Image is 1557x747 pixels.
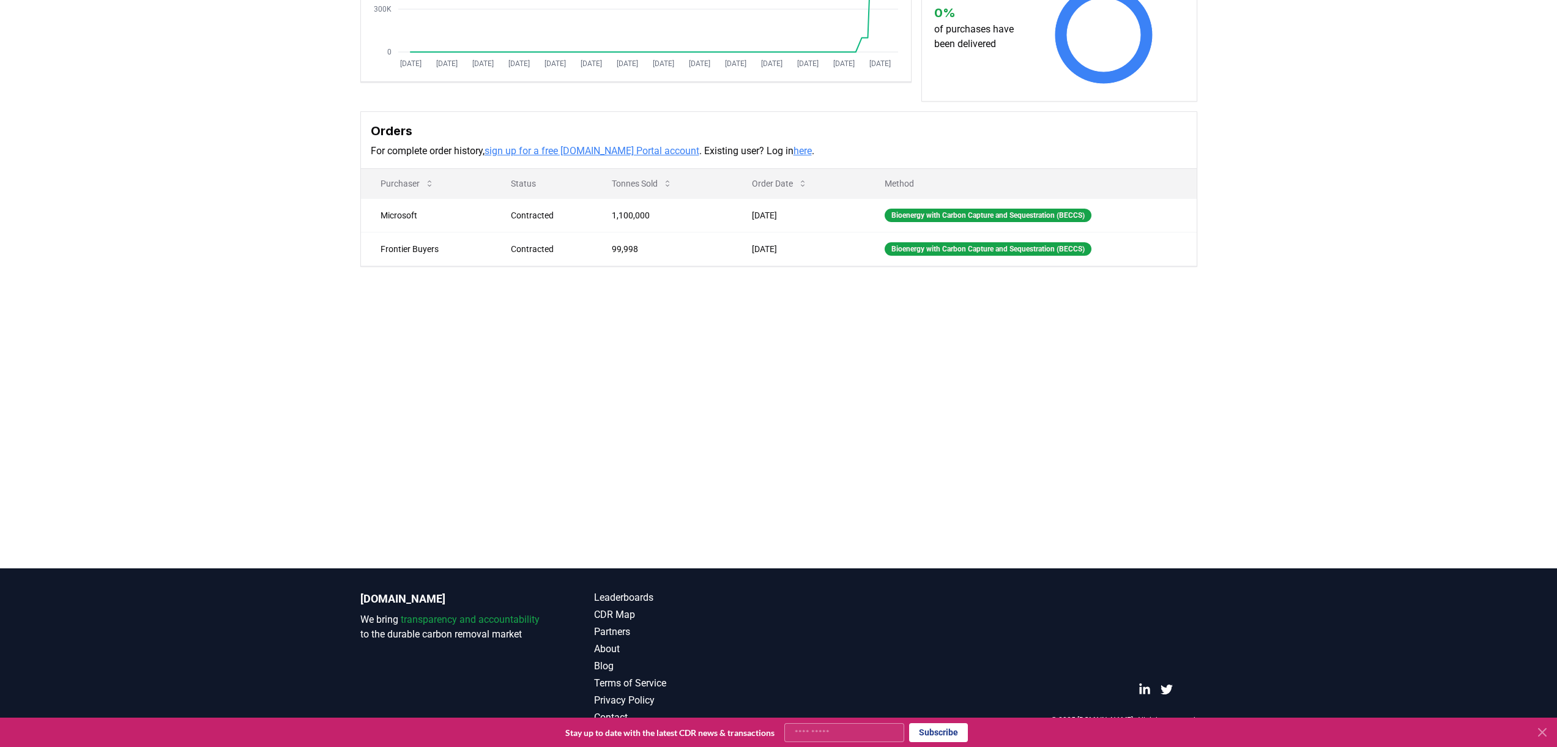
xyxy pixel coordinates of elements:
[885,242,1091,256] div: Bioenergy with Carbon Capture and Sequestration (BECCS)
[401,614,540,625] span: transparency and accountability
[387,48,392,56] tspan: 0
[594,693,779,708] a: Privacy Policy
[1161,683,1173,696] a: Twitter
[361,232,491,266] td: Frontier Buyers
[594,676,779,691] a: Terms of Service
[374,5,392,13] tspan: 300K
[742,171,817,196] button: Order Date
[869,59,890,68] tspan: [DATE]
[360,590,545,608] p: [DOMAIN_NAME]
[544,59,565,68] tspan: [DATE]
[875,177,1186,190] p: Method
[797,59,818,68] tspan: [DATE]
[885,209,1091,222] div: Bioenergy with Carbon Capture and Sequestration (BECCS)
[508,59,529,68] tspan: [DATE]
[594,590,779,605] a: Leaderboards
[594,710,779,725] a: Contact
[602,171,682,196] button: Tonnes Sold
[592,198,732,232] td: 1,100,000
[594,625,779,639] a: Partners
[793,145,812,157] a: here
[934,22,1025,51] p: of purchases have been delivered
[361,198,491,232] td: Microsoft
[594,659,779,674] a: Blog
[1139,683,1151,696] a: LinkedIn
[833,59,854,68] tspan: [DATE]
[580,59,601,68] tspan: [DATE]
[616,59,637,68] tspan: [DATE]
[436,59,457,68] tspan: [DATE]
[371,144,1187,158] p: For complete order history, . Existing user? Log in .
[472,59,493,68] tspan: [DATE]
[592,232,732,266] td: 99,998
[1051,715,1197,725] p: © 2025 [DOMAIN_NAME]. All rights reserved.
[399,59,421,68] tspan: [DATE]
[652,59,674,68] tspan: [DATE]
[501,177,582,190] p: Status
[732,232,865,266] td: [DATE]
[688,59,710,68] tspan: [DATE]
[485,145,699,157] a: sign up for a free [DOMAIN_NAME] Portal account
[594,608,779,622] a: CDR Map
[732,198,865,232] td: [DATE]
[934,4,1025,22] h3: 0 %
[360,612,545,642] p: We bring to the durable carbon removal market
[371,171,444,196] button: Purchaser
[760,59,782,68] tspan: [DATE]
[511,243,582,255] div: Contracted
[724,59,746,68] tspan: [DATE]
[511,209,582,221] div: Contracted
[371,122,1187,140] h3: Orders
[594,642,779,656] a: About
